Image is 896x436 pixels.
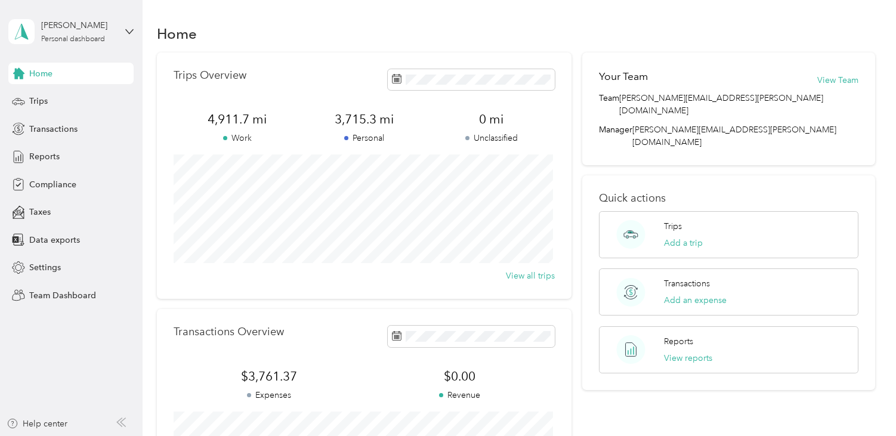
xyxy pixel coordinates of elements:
[29,123,78,135] span: Transactions
[29,67,52,80] span: Home
[301,132,428,144] p: Personal
[301,111,428,128] span: 3,715.3 mi
[157,27,197,40] h1: Home
[29,150,60,163] span: Reports
[664,220,682,233] p: Trips
[41,19,116,32] div: [PERSON_NAME]
[664,352,712,364] button: View reports
[664,294,727,307] button: Add an expense
[29,289,96,302] span: Team Dashboard
[599,192,859,205] p: Quick actions
[174,69,246,82] p: Trips Overview
[599,123,632,149] span: Manager
[664,237,703,249] button: Add a trip
[364,368,555,385] span: $0.00
[7,418,67,430] button: Help center
[174,368,364,385] span: $3,761.37
[428,111,555,128] span: 0 mi
[599,92,619,117] span: Team
[174,326,284,338] p: Transactions Overview
[506,270,555,282] button: View all trips
[29,206,51,218] span: Taxes
[29,234,80,246] span: Data exports
[174,111,301,128] span: 4,911.7 mi
[174,389,364,401] p: Expenses
[817,74,858,86] button: View Team
[632,125,836,147] span: [PERSON_NAME][EMAIL_ADDRESS][PERSON_NAME][DOMAIN_NAME]
[664,277,710,290] p: Transactions
[29,95,48,107] span: Trips
[428,132,555,144] p: Unclassified
[29,261,61,274] span: Settings
[174,132,301,144] p: Work
[619,92,859,117] span: [PERSON_NAME][EMAIL_ADDRESS][PERSON_NAME][DOMAIN_NAME]
[29,178,76,191] span: Compliance
[599,69,648,84] h2: Your Team
[829,369,896,436] iframe: Everlance-gr Chat Button Frame
[364,389,555,401] p: Revenue
[664,335,693,348] p: Reports
[41,36,105,43] div: Personal dashboard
